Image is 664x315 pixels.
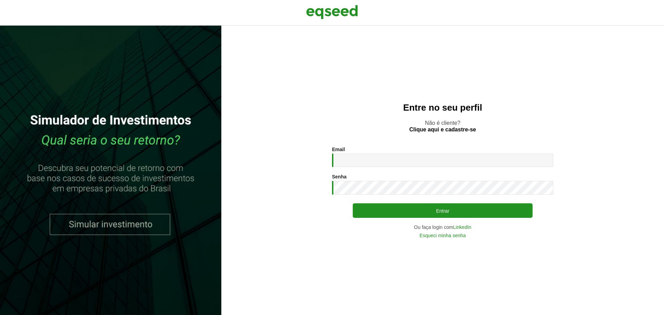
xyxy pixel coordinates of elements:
[409,127,476,132] a: Clique aqui e cadastre-se
[419,233,466,238] a: Esqueci minha senha
[235,103,650,113] h2: Entre no seu perfil
[332,147,345,152] label: Email
[332,225,553,230] div: Ou faça login com
[453,225,471,230] a: LinkedIn
[353,203,533,218] button: Entrar
[306,3,358,21] img: EqSeed Logo
[332,174,347,179] label: Senha
[235,120,650,133] p: Não é cliente?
